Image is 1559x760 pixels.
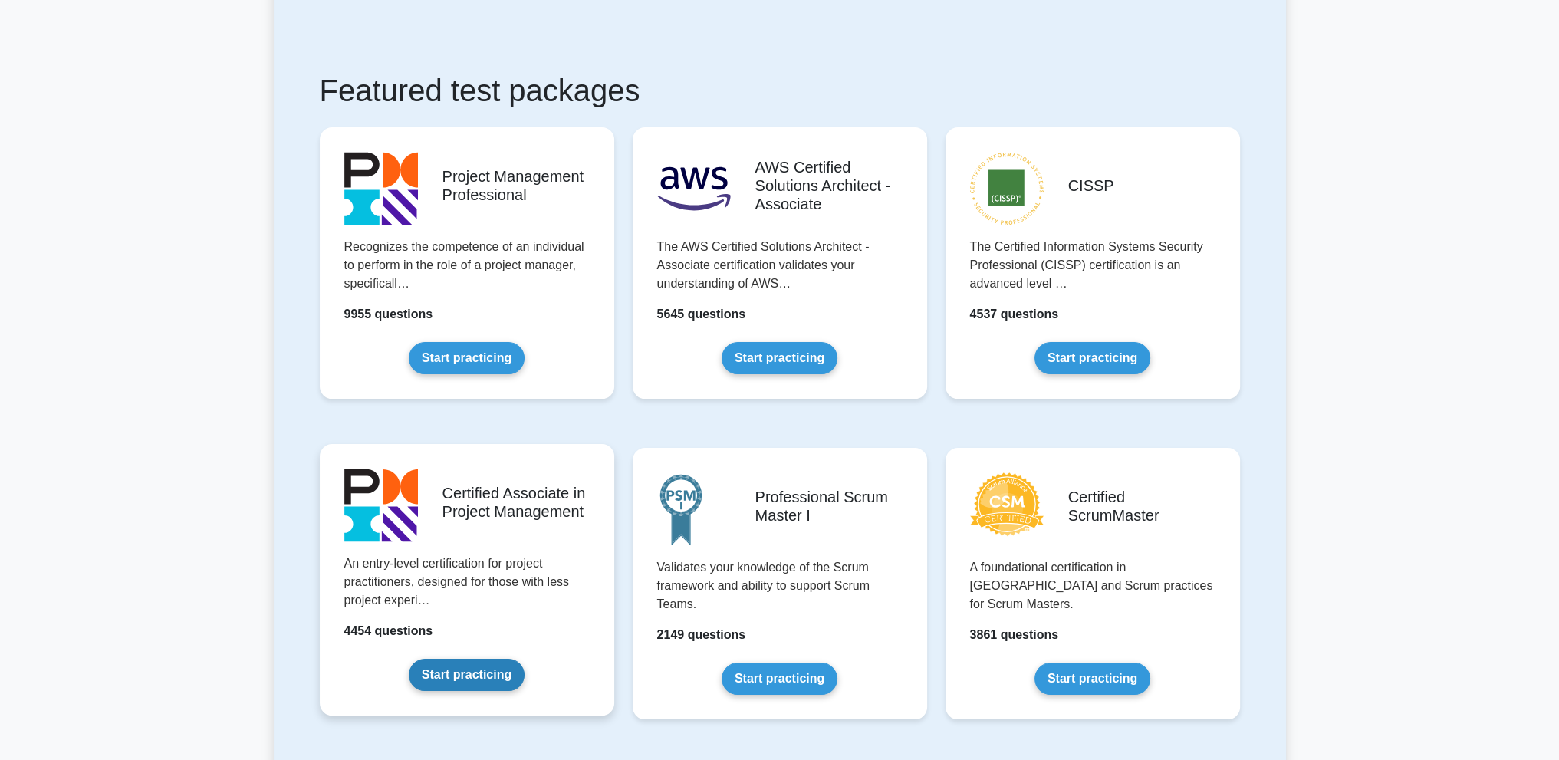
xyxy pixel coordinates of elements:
a: Start practicing [722,342,837,374]
h1: Featured test packages [320,72,1240,109]
a: Start practicing [409,342,525,374]
a: Start practicing [1034,342,1150,374]
a: Start practicing [409,659,525,691]
a: Start practicing [722,663,837,695]
a: Start practicing [1034,663,1150,695]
